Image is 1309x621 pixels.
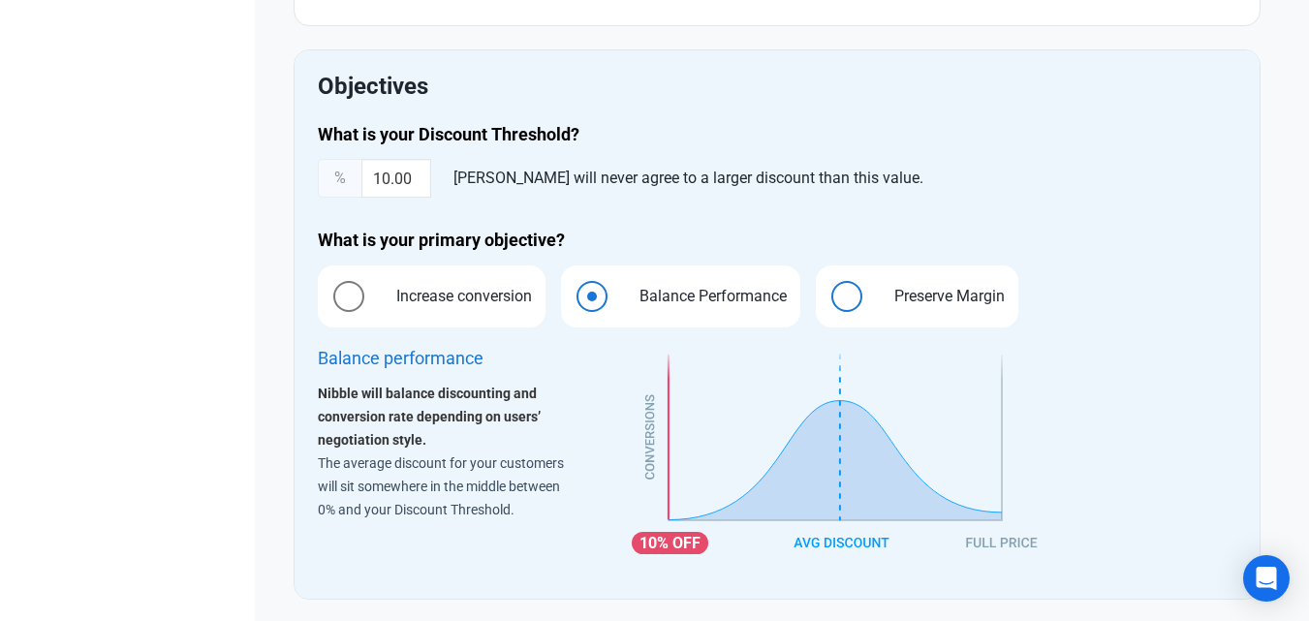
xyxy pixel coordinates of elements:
img: objective-balance-performance.svg [632,343,1043,568]
div: Open Intercom Messenger [1243,555,1290,602]
div: 10% [632,532,708,554]
h2: Objectives [318,74,1236,100]
h4: What is your primary objective? [318,229,1236,252]
span: Increase conversion [376,285,542,308]
div: [PERSON_NAME] will never agree to a larger discount than this value. [446,159,931,198]
span: Preserve Margin [874,285,1014,308]
strong: Nibble will balance discounting and conversion rate depending on users’ negotiation style. [318,386,541,448]
h4: What is your Discount Threshold? [318,123,1236,146]
span: Balance Performance [619,285,796,308]
p: The average discount for your customers will sit somewhere in the middle between 0% and your Disc... [318,451,574,521]
div: Balance performance [318,343,483,374]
